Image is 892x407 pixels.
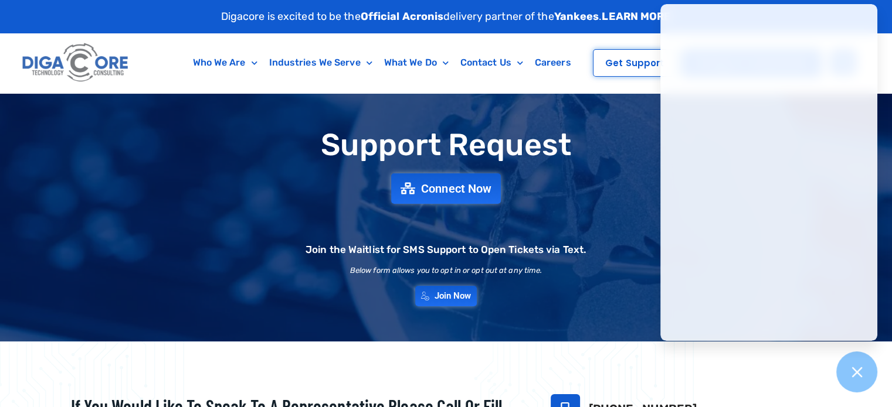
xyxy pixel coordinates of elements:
iframe: Chatgenie Messenger [660,4,877,341]
img: Digacore logo 1 [19,39,132,87]
h2: Join the Waitlist for SMS Support to Open Tickets via Text. [306,245,586,255]
a: Join Now [415,286,477,306]
span: Get Support [605,59,664,67]
strong: Official Acronis [361,10,444,23]
a: Connect Now [391,173,501,204]
a: Industries We Serve [263,49,378,76]
a: Get Support [593,49,676,77]
nav: Menu [179,49,585,76]
a: LEARN MORE [602,10,671,23]
strong: Yankees [554,10,599,23]
p: Digacore is excited to be the delivery partner of the . [221,9,671,25]
a: Contact Us [455,49,529,76]
span: Join Now [435,292,472,300]
h1: Support Request [42,128,851,162]
a: Careers [529,49,577,76]
span: Connect Now [421,183,491,194]
a: Who We Are [187,49,263,76]
h2: Below form allows you to opt in or opt out at any time. [350,266,542,274]
a: What We Do [378,49,455,76]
